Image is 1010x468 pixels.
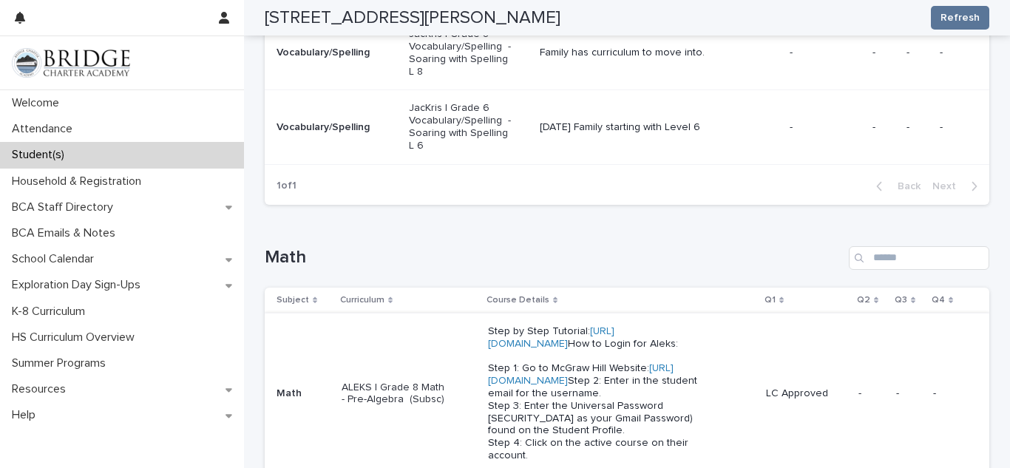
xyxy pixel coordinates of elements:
p: - [940,47,966,59]
p: Attendance [6,122,84,136]
p: BCA Staff Directory [6,200,125,214]
p: - [858,387,884,400]
p: Resources [6,382,78,396]
button: Next [926,180,989,193]
img: V1C1m3IdTEidaUdm9Hs0 [12,48,130,78]
p: 1 of 1 [265,168,308,204]
p: Exploration Day Sign-Ups [6,278,152,292]
p: Household & Registration [6,174,153,189]
p: - [896,387,921,400]
p: Q2 [857,292,870,308]
input: Search [849,246,989,270]
span: Back [889,181,921,191]
a: [URL][DOMAIN_NAME] [488,326,614,349]
p: Step by Step Tutorial: How to Login for Aleks: Step 1: Go to McGraw Hill Website: Step 2: Enter i... [488,325,699,462]
button: Refresh [931,6,989,30]
p: HS Curriculum Overview [6,330,146,345]
h2: [STREET_ADDRESS][PERSON_NAME] [265,7,560,29]
p: - [872,47,895,59]
p: Family has curriculum to move into. [540,47,751,59]
span: Next [932,181,965,191]
p: Course Details [487,292,549,308]
p: - [933,387,966,400]
p: ALEKS | Grade 8 Math - Pre-Algebra (Subsc) [342,381,447,407]
p: Summer Programs [6,356,118,370]
p: JacKris | Grade 6 Vocabulary/Spelling - Soaring with Spelling L 6 [409,102,515,152]
p: JacKris | Grade 8 Vocabulary/Spelling - Soaring with Spelling L 8 [409,28,515,78]
p: Curriculum [340,292,384,308]
tr: Vocabulary/SpellingJacKris | Grade 8 Vocabulary/Spelling - Soaring with Spelling L 8Family has cu... [265,16,989,90]
p: Q3 [895,292,907,308]
p: - [906,121,928,134]
p: Student(s) [6,148,76,162]
p: K-8 Curriculum [6,305,97,319]
p: Subject [277,292,309,308]
p: - [906,47,928,59]
button: Back [864,180,926,193]
h1: Math [265,247,843,268]
p: - [872,121,895,134]
p: Vocabulary/Spelling [277,121,382,134]
p: LC Approved [766,387,847,400]
p: - [940,121,966,134]
tr: Vocabulary/SpellingJacKris | Grade 6 Vocabulary/Spelling - Soaring with Spelling L 6[DATE] Family... [265,90,989,164]
p: Q4 [932,292,945,308]
p: Math [277,387,330,400]
p: Vocabulary/Spelling [277,47,382,59]
p: School Calendar [6,252,106,266]
p: Help [6,408,47,422]
p: Welcome [6,96,71,110]
p: - [790,47,861,59]
p: [DATE] Family starting with Level 6 [540,121,751,134]
p: Q1 [765,292,776,308]
span: Refresh [940,10,980,25]
p: - [790,121,861,134]
p: BCA Emails & Notes [6,226,127,240]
